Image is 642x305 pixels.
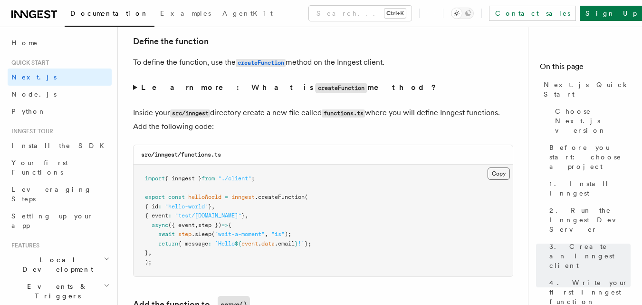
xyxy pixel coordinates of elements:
[225,194,228,200] span: =
[215,231,265,237] span: "wait-a-moment"
[241,240,258,247] span: event
[222,10,273,17] span: AgentKit
[322,109,365,118] code: functions.ts
[546,202,631,238] a: 2. Run the Inngest Dev Server
[158,240,178,247] span: return
[168,212,172,219] span: :
[148,249,152,256] span: ,
[551,103,631,139] a: Choose Next.js version
[65,3,154,27] a: Documentation
[8,278,112,305] button: Events & Triggers
[217,3,278,26] a: AgentKit
[251,175,255,182] span: ;
[201,175,215,182] span: from
[198,222,221,228] span: step })
[8,255,104,274] span: Local Development
[192,231,211,237] span: .sleep
[488,167,510,180] button: Copy
[540,76,631,103] a: Next.js Quick Start
[145,194,165,200] span: export
[305,194,308,200] span: (
[133,106,513,133] p: Inside your directory create a new file called where you will define Inngest functions. Add the f...
[208,240,211,247] span: :
[158,203,162,210] span: :
[168,194,185,200] span: const
[8,242,39,249] span: Features
[549,206,631,234] span: 2. Run the Inngest Dev Server
[8,207,112,234] a: Setting up your app
[211,203,215,210] span: ,
[275,240,295,247] span: .email
[145,203,158,210] span: { id
[11,212,93,229] span: Setting up your app
[245,212,248,219] span: ,
[11,108,46,115] span: Python
[228,222,231,228] span: {
[141,151,221,158] code: src/inngest/functions.ts
[211,231,215,237] span: (
[546,175,631,202] a: 1. Install Inngest
[195,222,198,228] span: ,
[188,194,221,200] span: helloWorld
[8,34,112,51] a: Home
[271,231,285,237] span: "1s"
[8,154,112,181] a: Your first Functions
[11,142,110,149] span: Install the SDK
[236,59,286,67] code: createFunction
[221,222,228,228] span: =>
[546,139,631,175] a: Before you start: choose a project
[451,8,474,19] button: Toggle dark mode
[152,222,168,228] span: async
[236,58,286,67] a: createFunction
[145,259,152,266] span: );
[241,212,245,219] span: }
[285,231,291,237] span: );
[11,73,57,81] span: Next.js
[8,86,112,103] a: Node.js
[298,240,305,247] span: !`
[546,238,631,274] a: 3. Create an Inngest client
[133,35,209,48] a: Define the function
[11,186,92,203] span: Leveraging Steps
[133,56,513,69] p: To define the function, use the method on the Inngest client.
[265,231,268,237] span: ,
[178,240,208,247] span: { message
[165,203,208,210] span: "hello-world"
[540,61,631,76] h4: On this page
[258,240,261,247] span: .
[384,9,406,18] kbd: Ctrl+K
[8,137,112,154] a: Install the SDK
[133,81,513,95] summary: Learn more: What iscreateFunctionmethod?
[175,212,241,219] span: "test/[DOMAIN_NAME]"
[295,240,298,247] span: }
[145,175,165,182] span: import
[8,181,112,207] a: Leveraging Steps
[8,128,53,135] span: Inngest tour
[549,242,631,270] span: 3. Create an Inngest client
[8,282,104,301] span: Events & Triggers
[158,231,175,237] span: await
[145,249,148,256] span: }
[231,194,255,200] span: inngest
[549,179,631,198] span: 1. Install Inngest
[8,103,112,120] a: Python
[315,83,367,93] code: createFunction
[215,240,235,247] span: `Hello
[11,38,38,48] span: Home
[309,6,412,21] button: Search...Ctrl+K
[145,212,168,219] span: { event
[165,175,201,182] span: { inngest }
[555,107,631,135] span: Choose Next.js version
[170,109,210,118] code: src/inngest
[489,6,576,21] a: Contact sales
[141,83,438,92] strong: Learn more: What is method?
[168,222,195,228] span: ({ event
[11,159,68,176] span: Your first Functions
[8,69,112,86] a: Next.js
[11,90,57,98] span: Node.js
[235,240,241,247] span: ${
[255,194,305,200] span: .createFunction
[218,175,251,182] span: "./client"
[208,203,211,210] span: }
[544,80,631,99] span: Next.js Quick Start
